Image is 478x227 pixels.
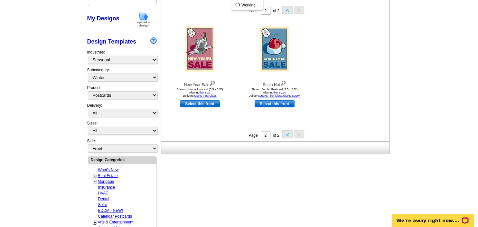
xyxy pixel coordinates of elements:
[87,38,136,45] a: Design Templates
[185,26,214,72] img: New Year Sale
[98,168,119,172] a: What's New
[283,94,300,97] a: USPS EDDM
[87,67,157,85] div: Subcategory:
[239,79,310,88] div: Santa Hat
[263,91,286,94] span: Also in
[248,133,258,138] span: Page
[87,138,157,153] div: Side:
[164,88,235,97] div: Shown: Jumbo Postcard (5.5 x 8.5") Delivery:
[194,94,217,97] a: USPS First Class
[87,103,157,120] div: Delivery:
[87,46,157,67] div: Industries:
[260,94,282,97] a: USPS First Class
[180,100,220,107] a: use this design
[135,11,152,27] img: upload-design
[280,79,286,86] img: view design details
[94,179,96,184] a: +
[164,79,235,88] div: New Year Sale
[98,185,115,190] a: Insurance
[282,130,293,138] button: <
[98,173,118,178] a: Real Estate
[273,133,279,138] span: of 2
[239,88,310,97] div: Shown: Jumbo Postcard (5.5 x 8.5") Delivery: ,
[294,130,304,138] button: >
[87,85,157,103] div: Product:
[198,91,210,94] a: other size
[98,197,109,201] a: Dental
[189,91,210,94] span: Also in
[294,6,304,14] button: >
[98,179,114,184] a: Mortgage
[260,26,289,72] img: Santa Hat
[235,2,240,7] img: loading...
[255,100,295,107] a: use this design
[98,220,134,224] a: Arts & Entertainment
[87,15,119,22] a: My Designs
[248,9,258,13] span: Page
[273,9,279,13] span: of 2
[98,214,132,219] a: Calendar Postcards
[87,120,157,138] div: Sizes:
[209,79,215,86] img: view design details
[88,157,156,163] div: Design Categories
[94,173,96,179] a: +
[98,202,107,207] a: Solar
[150,37,157,44] img: design-wizard-help-icon.png
[98,208,123,213] a: EDDM - NEW!
[388,207,478,227] iframe: LiveChat chat widget
[98,191,108,195] a: HVAC
[272,91,286,94] a: other sizes
[94,220,96,225] a: +
[282,6,293,14] button: <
